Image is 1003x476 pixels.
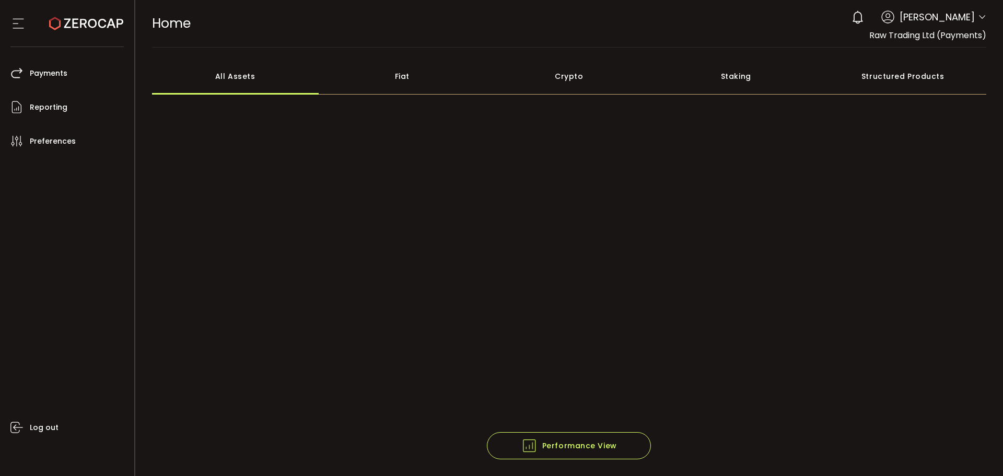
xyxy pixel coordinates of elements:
span: Log out [30,420,59,435]
div: Fiat [319,58,486,95]
iframe: Chat Widget [881,363,1003,476]
div: Structured Products [820,58,987,95]
span: Preferences [30,134,76,149]
button: Performance View [487,432,651,459]
div: Staking [652,58,820,95]
span: [PERSON_NAME] [900,10,975,24]
span: Reporting [30,100,67,115]
span: Payments [30,66,67,81]
span: Raw Trading Ltd (Payments) [869,29,986,41]
span: Home [152,14,191,32]
div: Crypto [486,58,653,95]
span: Performance View [521,438,617,454]
div: All Assets [152,58,319,95]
